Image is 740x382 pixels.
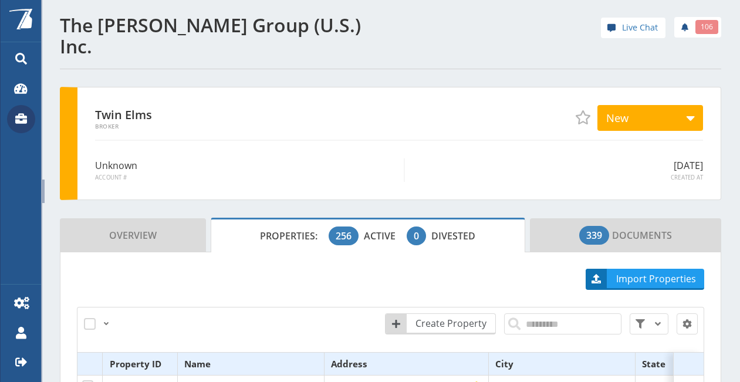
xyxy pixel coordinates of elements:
span: Import Properties [609,272,704,286]
div: Twin Elms [95,105,219,130]
span: 0 [414,229,419,243]
label: Select All [84,313,100,330]
span: 339 [586,228,602,242]
th: City [488,353,635,376]
th: Address [324,353,488,376]
h1: The [PERSON_NAME] Group (U.S.) Inc. [60,15,384,57]
th: Name [177,353,324,376]
span: Create Property [408,316,495,330]
div: [DATE] [405,158,703,182]
span: New [606,110,629,125]
span: Active [364,229,404,242]
button: New [597,105,703,131]
span: 256 [336,229,352,243]
a: Import Properties [586,269,704,290]
div: help [601,18,665,42]
span: Add to Favorites [576,110,590,124]
span: Documents [579,224,672,247]
div: notifications [665,15,721,38]
span: Overview [109,224,157,247]
span: Broker [95,123,219,130]
span: Account # [95,174,395,182]
span: 106 [701,22,713,32]
div: Unknown [95,158,405,182]
span: Divested [431,229,475,242]
a: Live Chat [601,18,665,38]
span: Live Chat [622,21,658,34]
a: 106 [674,17,721,38]
span: Properties: [260,229,326,242]
a: Create Property [385,313,496,334]
span: Created At [414,174,703,182]
th: Property ID [103,353,178,376]
th: State [635,353,738,376]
